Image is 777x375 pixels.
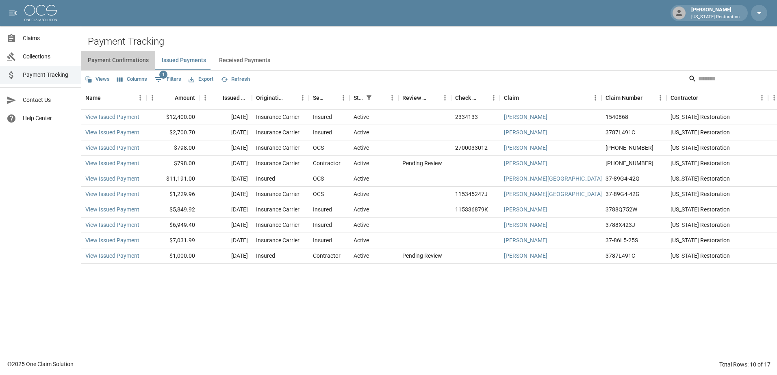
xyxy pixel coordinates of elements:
[455,113,478,121] div: 2334133
[256,252,275,260] div: Insured
[642,92,654,103] button: Sort
[256,144,300,152] div: Insurance Carrier
[256,175,275,183] div: Insured
[354,113,369,121] div: Active
[354,128,369,136] div: Active
[313,159,341,167] div: Contractor
[313,252,341,260] div: Contractor
[402,86,428,109] div: Review Status
[519,92,530,103] button: Sort
[666,86,768,109] div: Contractor
[666,125,768,140] div: [US_STATE] Restoration
[488,92,500,104] button: Menu
[146,187,199,202] div: $1,229.96
[688,6,743,20] div: [PERSON_NAME]
[85,190,139,198] a: View Issued Payment
[146,171,199,187] div: $11,191.00
[155,51,213,70] button: Issued Payments
[223,86,248,109] div: Issued Date
[698,92,710,103] button: Sort
[455,190,488,198] div: 115345247J
[719,360,770,369] div: Total Rows: 10 of 17
[666,110,768,125] div: [US_STATE] Restoration
[504,144,547,152] a: [PERSON_NAME]
[756,92,768,104] button: Menu
[354,205,369,213] div: Active
[606,175,640,183] div: 37-89G4-42G
[504,236,547,244] a: [PERSON_NAME]
[666,202,768,218] div: [US_STATE] Restoration
[354,221,369,229] div: Active
[386,92,398,104] button: Menu
[606,113,628,121] div: 1540868
[85,86,101,109] div: Name
[654,92,666,104] button: Menu
[606,86,642,109] div: Claim Number
[606,221,635,229] div: 3788X423J
[504,205,547,213] a: [PERSON_NAME]
[428,92,439,103] button: Sort
[606,236,638,244] div: 37-86L5-25S
[23,71,74,79] span: Payment Tracking
[500,86,601,109] div: Claim
[666,248,768,264] div: [US_STATE] Restoration
[666,171,768,187] div: [US_STATE] Restoration
[354,190,369,198] div: Active
[256,159,300,167] div: Insurance Carrier
[199,248,252,264] div: [DATE]
[199,156,252,171] div: [DATE]
[354,159,369,167] div: Active
[256,113,300,121] div: Insurance Carrier
[5,5,21,21] button: open drawer
[85,113,139,121] a: View Issued Payment
[24,5,57,21] img: ocs-logo-white-transparent.png
[402,159,442,167] div: Pending Review
[256,205,300,213] div: Insurance Carrier
[313,86,326,109] div: Sent To
[297,92,309,104] button: Menu
[199,125,252,140] div: [DATE]
[256,221,300,229] div: Insurance Carrier
[666,187,768,202] div: [US_STATE] Restoration
[606,205,637,213] div: 3788Q752W
[256,236,300,244] div: Insurance Carrier
[256,128,300,136] div: Insurance Carrier
[666,156,768,171] div: [US_STATE] Restoration
[504,175,602,183] a: [PERSON_NAME][GEOGRAPHIC_DATA]
[146,218,199,233] div: $6,949.40
[313,113,332,121] div: Insured
[187,73,215,86] button: Export
[671,86,698,109] div: Contractor
[199,110,252,125] div: [DATE]
[504,113,547,121] a: [PERSON_NAME]
[363,92,375,103] button: Show filters
[363,92,375,103] div: 1 active filter
[455,144,488,152] div: 2700033012
[313,205,332,213] div: Insured
[199,86,252,109] div: Issued Date
[504,86,519,109] div: Claim
[81,51,155,70] button: Payment Confirmations
[476,92,488,103] button: Sort
[354,86,363,109] div: Status
[285,92,297,103] button: Sort
[115,73,149,86] button: Select columns
[504,190,602,198] a: [PERSON_NAME][GEOGRAPHIC_DATA]
[354,252,369,260] div: Active
[213,51,277,70] button: Received Payments
[85,175,139,183] a: View Issued Payment
[313,221,332,229] div: Insured
[85,252,139,260] a: View Issued Payment
[159,71,167,79] span: 1
[146,86,199,109] div: Amount
[199,233,252,248] div: [DATE]
[81,86,146,109] div: Name
[85,128,139,136] a: View Issued Payment
[81,51,777,70] div: dynamic tabs
[313,128,332,136] div: Insured
[313,236,332,244] div: Insured
[85,236,139,244] a: View Issued Payment
[439,92,451,104] button: Menu
[375,92,386,103] button: Sort
[23,96,74,104] span: Contact Us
